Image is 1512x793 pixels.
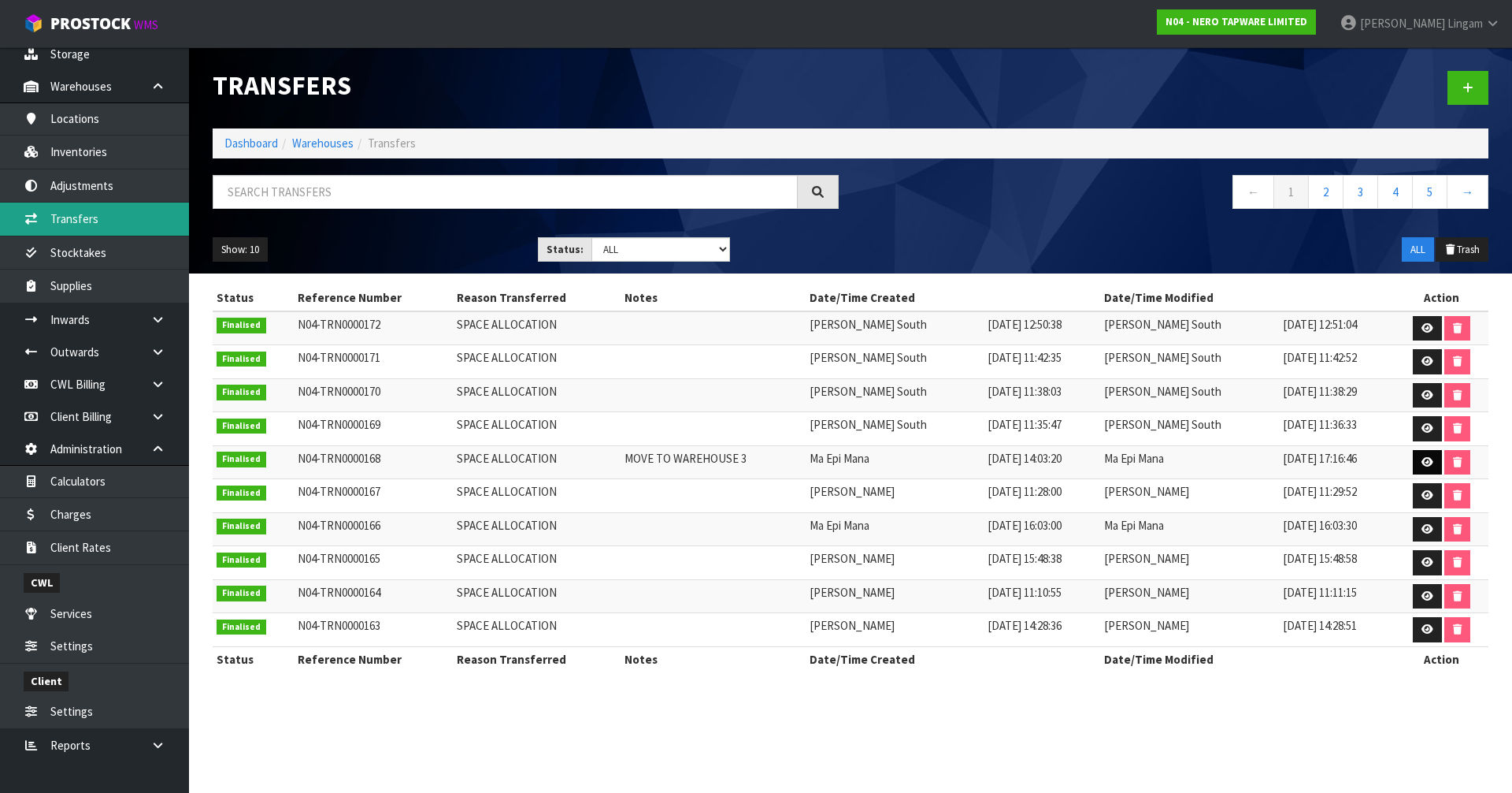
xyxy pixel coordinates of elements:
[1279,345,1395,379] td: [DATE] 11:42:52
[294,311,453,345] td: N04-TRN0000172
[294,378,453,412] td: N04-TRN0000170
[984,345,1100,379] td: [DATE] 11:42:35
[806,646,1101,672] th: Date/Time Created
[453,311,620,345] td: SPACE ALLOCATION
[984,613,1100,647] td: [DATE] 14:28:36
[294,579,453,613] td: N04-TRN0000164
[547,243,584,256] strong: Status:
[806,512,984,546] td: Ma Epi Mana
[1279,378,1395,412] td: [DATE] 11:38:29
[1100,311,1278,345] td: [PERSON_NAME] South
[806,613,984,647] td: [PERSON_NAME]
[1273,175,1309,209] a: 1
[453,613,620,647] td: SPACE ALLOCATION
[294,445,453,479] td: N04-TRN0000168
[1157,9,1316,35] a: N04 - NERO TAPWARE LIMITED
[1100,512,1278,546] td: Ma Epi Mana
[453,285,620,311] th: Reason Transferred
[806,479,984,513] td: [PERSON_NAME]
[806,579,984,613] td: [PERSON_NAME]
[621,445,806,479] td: MOVE TO WAREHOUSE 3
[806,445,984,479] td: Ma Epi Mana
[1308,175,1343,209] a: 2
[1279,579,1395,613] td: [DATE] 11:11:15
[1279,412,1395,446] td: [DATE] 11:36:33
[294,613,453,647] td: N04-TRN0000163
[213,646,294,672] th: Status
[217,486,266,501] span: Finalised
[984,579,1100,613] td: [DATE] 11:10:55
[217,385,266,400] span: Finalised
[806,378,984,412] td: [PERSON_NAME] South
[213,175,798,209] input: Search transfers
[1100,613,1278,647] td: [PERSON_NAME]
[984,546,1100,580] td: [DATE] 15:48:38
[1447,175,1488,209] a: →
[984,512,1100,546] td: [DATE] 16:03:00
[984,378,1100,412] td: [DATE] 11:38:03
[217,419,266,434] span: Finalised
[1395,285,1488,311] th: Action
[213,237,268,262] button: Show: 10
[50,13,131,34] span: ProStock
[453,378,620,412] td: SPACE ALLOCATION
[1279,546,1395,580] td: [DATE] 15:48:58
[1100,579,1278,613] td: [PERSON_NAME]
[1395,646,1488,672] th: Action
[217,553,266,568] span: Finalised
[1279,445,1395,479] td: [DATE] 17:16:46
[453,445,620,479] td: SPACE ALLOCATION
[217,586,266,601] span: Finalised
[1360,16,1445,31] span: [PERSON_NAME]
[1100,479,1278,513] td: [PERSON_NAME]
[1412,175,1447,209] a: 5
[217,620,266,635] span: Finalised
[984,412,1100,446] td: [DATE] 11:35:47
[1402,237,1434,262] button: ALL
[224,136,278,151] a: Dashboard
[24,672,69,691] span: Client
[862,175,1488,214] nav: Page navigation
[806,345,984,379] td: [PERSON_NAME] South
[1279,479,1395,513] td: [DATE] 11:29:52
[1232,175,1274,209] a: ←
[621,285,806,311] th: Notes
[1343,175,1378,209] a: 3
[1100,345,1278,379] td: [PERSON_NAME] South
[806,285,1101,311] th: Date/Time Created
[213,71,839,100] h1: Transfers
[1100,646,1395,672] th: Date/Time Modified
[453,345,620,379] td: SPACE ALLOCATION
[621,646,806,672] th: Notes
[1100,285,1395,311] th: Date/Time Modified
[806,311,984,345] td: [PERSON_NAME] South
[1100,412,1278,446] td: [PERSON_NAME] South
[453,412,620,446] td: SPACE ALLOCATION
[294,512,453,546] td: N04-TRN0000166
[1377,175,1413,209] a: 4
[294,285,453,311] th: Reference Number
[1100,378,1278,412] td: [PERSON_NAME] South
[24,13,43,33] img: cube-alt.png
[294,479,453,513] td: N04-TRN0000167
[1165,15,1307,28] strong: N04 - NERO TAPWARE LIMITED
[294,345,453,379] td: N04-TRN0000171
[984,311,1100,345] td: [DATE] 12:50:38
[24,573,60,593] span: CWL
[294,412,453,446] td: N04-TRN0000169
[453,646,620,672] th: Reason Transferred
[1279,613,1395,647] td: [DATE] 14:28:51
[1447,16,1483,31] span: Lingam
[1279,512,1395,546] td: [DATE] 16:03:30
[217,519,266,534] span: Finalised
[368,136,416,151] span: Transfers
[292,136,354,151] a: Warehouses
[217,352,266,367] span: Finalised
[1279,311,1395,345] td: [DATE] 12:51:04
[806,412,984,446] td: [PERSON_NAME] South
[1100,445,1278,479] td: Ma Epi Mana
[294,546,453,580] td: N04-TRN0000165
[1436,237,1488,262] button: Trash
[453,479,620,513] td: SPACE ALLOCATION
[213,285,294,311] th: Status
